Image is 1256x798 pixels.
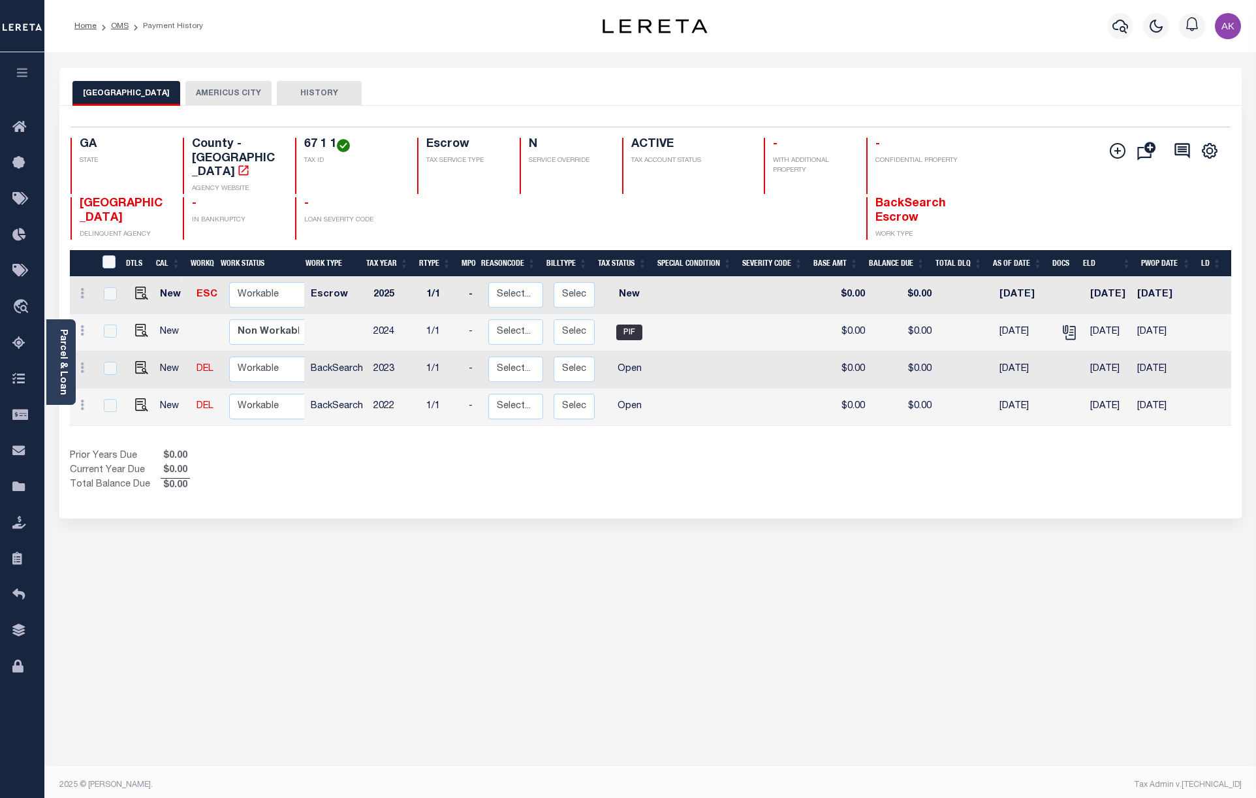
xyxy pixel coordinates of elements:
[192,138,279,180] h4: County - [GEOGRAPHIC_DATA]
[80,230,167,240] p: DELINQUENT AGENCY
[1047,250,1078,277] th: Docs
[421,351,463,389] td: 1/1
[306,277,368,314] td: Escrow
[161,464,190,478] span: $0.00
[1132,351,1191,389] td: [DATE]
[600,277,659,314] td: New
[815,314,870,351] td: $0.00
[603,19,707,33] img: logo-dark.svg
[426,138,504,152] h4: Escrow
[368,314,421,351] td: 2024
[1215,13,1241,39] img: svg+xml;base64,PHN2ZyB4bWxucz0iaHR0cDovL3d3dy53My5vcmcvMjAwMC9zdmciIHBvaW50ZXItZXZlbnRzPSJub25lIi...
[151,250,185,277] th: CAL: activate to sort column ascending
[414,250,456,277] th: RType: activate to sort column ascending
[304,198,309,210] span: -
[463,389,483,426] td: -
[870,389,937,426] td: $0.00
[129,20,203,32] li: Payment History
[192,215,279,225] p: IN BANKRUPTCY
[80,156,167,166] p: STATE
[875,138,880,150] span: -
[426,156,504,166] p: TAX SERVICE TYPE
[80,198,163,224] span: [GEOGRAPHIC_DATA]
[368,389,421,426] td: 2022
[300,250,361,277] th: Work Type
[1132,277,1191,314] td: [DATE]
[70,449,161,464] td: Prior Years Due
[58,329,67,395] a: Parcel & Loan
[192,184,279,194] p: AGENCY WEBSITE
[463,314,483,351] td: -
[72,81,180,106] button: [GEOGRAPHIC_DATA]
[196,364,213,374] a: DEL
[161,449,190,464] span: $0.00
[875,156,963,166] p: CONFIDENTIAL PROPERTY
[631,156,748,166] p: TAX ACCOUNT STATUS
[600,351,659,389] td: Open
[368,277,421,314] td: 2025
[1078,250,1136,277] th: ELD: activate to sort column ascending
[600,389,659,426] td: Open
[864,250,930,277] th: Balance Due: activate to sort column ascending
[870,314,937,351] td: $0.00
[870,277,937,314] td: $0.00
[74,22,97,30] a: Home
[421,314,463,351] td: 1/1
[361,250,414,277] th: Tax Year: activate to sort column ascending
[476,250,541,277] th: ReasonCode: activate to sort column ascending
[215,250,304,277] th: Work Status
[155,389,191,426] td: New
[161,479,190,493] span: $0.00
[155,314,191,351] td: New
[737,250,808,277] th: Severity Code: activate to sort column ascending
[870,351,937,389] td: $0.00
[616,325,642,340] span: PIF
[111,22,129,30] a: OMS
[95,250,121,277] th: &nbsp;
[70,464,161,478] td: Current Year Due
[1085,389,1132,426] td: [DATE]
[994,277,1054,314] td: [DATE]
[50,779,651,791] div: 2025 © [PERSON_NAME].
[304,156,401,166] p: TAX ID
[631,138,748,152] h4: ACTIVE
[875,230,963,240] p: WORK TYPE
[155,351,191,389] td: New
[70,250,95,277] th: &nbsp;&nbsp;&nbsp;&nbsp;&nbsp;&nbsp;&nbsp;&nbsp;&nbsp;&nbsp;
[988,250,1048,277] th: As of Date: activate to sort column ascending
[541,250,593,277] th: BillType: activate to sort column ascending
[815,351,870,389] td: $0.00
[660,779,1242,791] div: Tax Admin v.[TECHNICAL_ID]
[1196,250,1227,277] th: LD: activate to sort column ascending
[1085,351,1132,389] td: [DATE]
[1132,389,1191,426] td: [DATE]
[1136,250,1196,277] th: PWOP Date: activate to sort column ascending
[1085,277,1132,314] td: [DATE]
[80,138,167,152] h4: GA
[196,402,213,411] a: DEL
[994,351,1054,389] td: [DATE]
[593,250,652,277] th: Tax Status: activate to sort column ascending
[185,81,272,106] button: AMERICUS CITY
[70,478,161,492] td: Total Balance Due
[304,215,401,225] p: LOAN SEVERITY CODE
[1085,314,1132,351] td: [DATE]
[808,250,864,277] th: Base Amt: activate to sort column ascending
[121,250,151,277] th: DTLS
[368,351,421,389] td: 2023
[155,277,191,314] td: New
[652,250,737,277] th: Special Condition: activate to sort column ascending
[306,351,368,389] td: BackSearch
[463,351,483,389] td: -
[930,250,988,277] th: Total DLQ: activate to sort column ascending
[529,138,606,152] h4: N
[304,138,401,152] h4: 67 1 1
[815,277,870,314] td: $0.00
[994,314,1054,351] td: [DATE]
[815,389,870,426] td: $0.00
[1132,314,1191,351] td: [DATE]
[456,250,476,277] th: MPO
[875,198,946,224] span: BackSearch Escrow
[196,290,217,299] a: ESC
[306,389,368,426] td: BackSearch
